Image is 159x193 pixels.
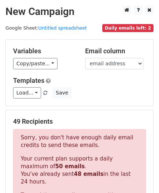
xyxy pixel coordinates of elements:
button: Save [52,87,71,99]
a: Copy/paste... [13,58,57,69]
h5: Variables [13,47,74,55]
small: Google Sheet: [5,25,87,31]
iframe: Chat Widget [123,158,159,193]
h2: New Campaign [5,5,154,18]
a: Untitled spreadsheet [38,25,87,31]
a: Templates [13,77,44,84]
strong: 48 emails [74,171,103,177]
span: Daily emails left: 2 [102,24,154,32]
a: Load... [13,87,41,99]
p: Your current plan supports a daily maximum of . You've already sent in the last 24 hours. [21,155,138,186]
h5: 49 Recipients [13,117,146,126]
strong: 50 emails [55,163,85,170]
a: Daily emails left: 2 [102,25,154,31]
h5: Email column [85,47,146,55]
p: Sorry, you don't have enough daily email credits to send these emails. [21,134,138,149]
